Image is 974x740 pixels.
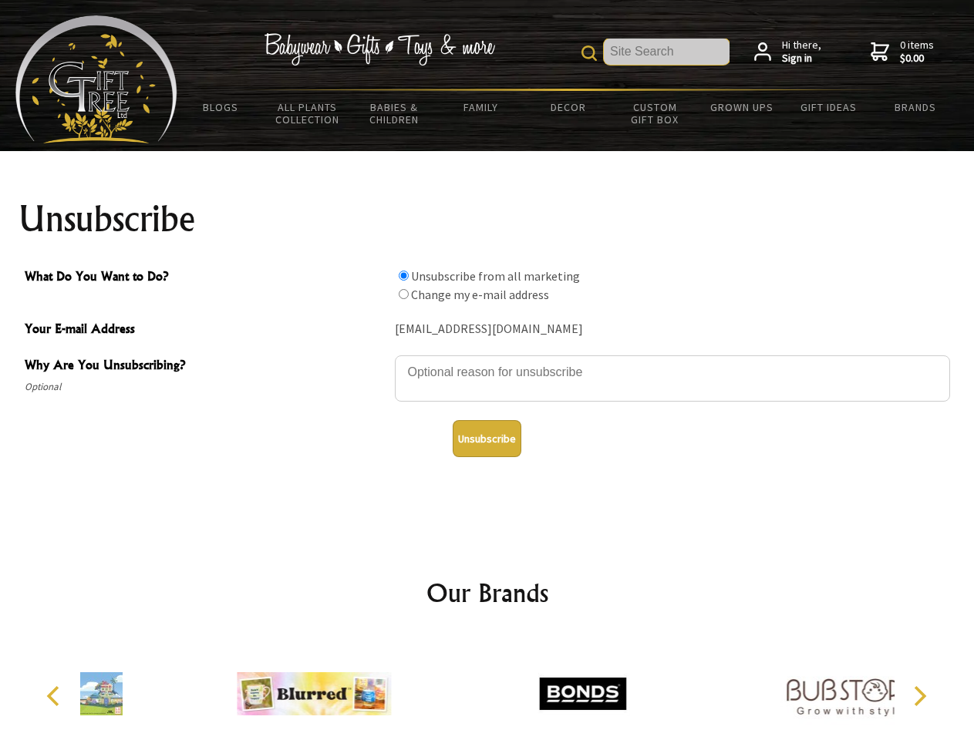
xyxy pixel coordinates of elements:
[411,268,580,284] label: Unsubscribe from all marketing
[177,91,265,123] a: BLOGS
[902,679,936,713] button: Next
[453,420,521,457] button: Unsubscribe
[395,355,950,402] textarea: Why Are You Unsubscribing?
[31,574,944,611] h2: Our Brands
[25,355,387,378] span: Why Are You Unsubscribing?
[399,289,409,299] input: What Do You Want to Do?
[264,33,495,66] img: Babywear - Gifts - Toys & more
[351,91,438,136] a: Babies & Children
[411,287,549,302] label: Change my e-mail address
[19,200,956,237] h1: Unsubscribe
[698,91,785,123] a: Grown Ups
[785,91,872,123] a: Gift Ideas
[265,91,352,136] a: All Plants Collection
[15,15,177,143] img: Babyware - Gifts - Toys and more...
[872,91,959,123] a: Brands
[524,91,612,123] a: Decor
[612,91,699,136] a: Custom Gift Box
[581,45,597,61] img: product search
[782,39,821,66] span: Hi there,
[395,318,950,341] div: [EMAIL_ADDRESS][DOMAIN_NAME]
[900,52,934,66] strong: $0.00
[39,679,72,713] button: Previous
[871,39,934,66] a: 0 items$0.00
[900,38,934,66] span: 0 items
[25,319,387,341] span: Your E-mail Address
[438,91,525,123] a: Family
[782,52,821,66] strong: Sign in
[25,267,387,289] span: What Do You Want to Do?
[399,271,409,281] input: What Do You Want to Do?
[604,39,730,65] input: Site Search
[754,39,821,66] a: Hi there,Sign in
[25,378,387,396] span: Optional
